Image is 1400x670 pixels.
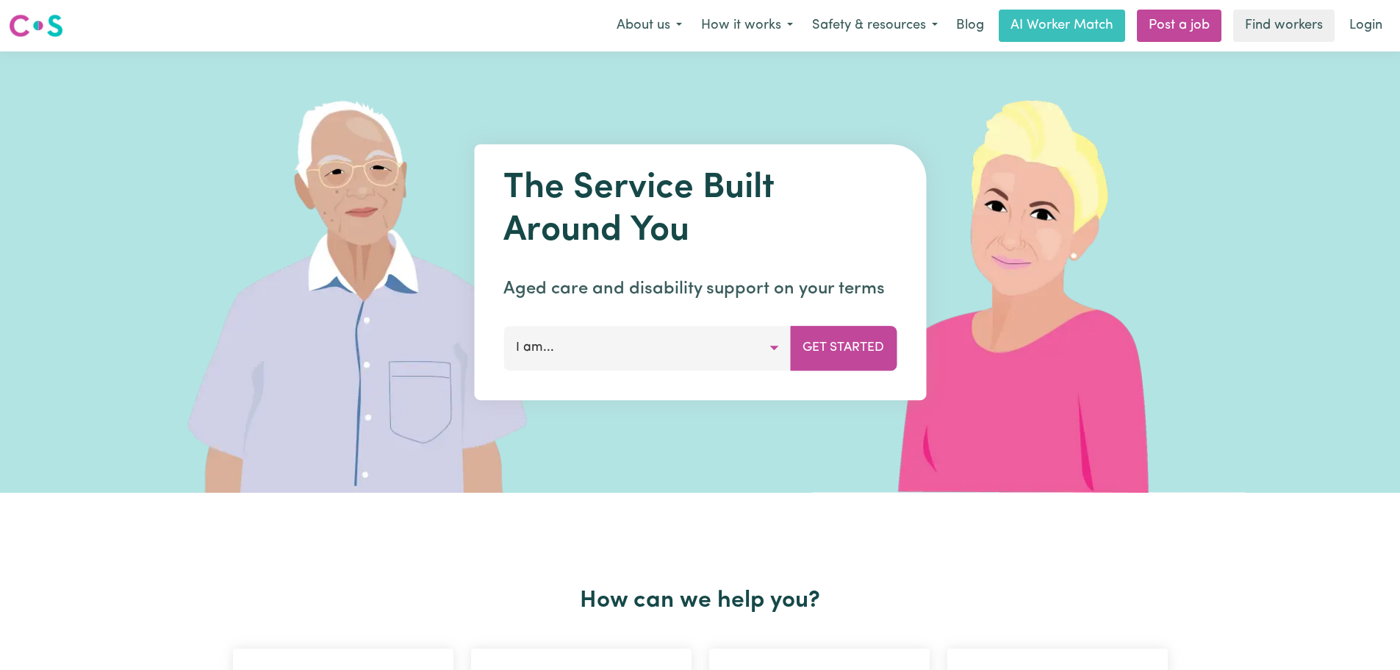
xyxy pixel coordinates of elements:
a: AI Worker Match [999,10,1125,42]
button: About us [607,10,692,41]
h2: How can we help you? [224,587,1177,615]
h1: The Service Built Around You [503,168,897,252]
a: Careseekers logo [9,9,63,43]
button: Safety & resources [803,10,947,41]
button: Get Started [790,326,897,370]
button: I am... [503,326,791,370]
img: Careseekers logo [9,13,63,39]
a: Login [1340,10,1391,42]
a: Post a job [1137,10,1221,42]
button: How it works [692,10,803,41]
a: Blog [947,10,993,42]
p: Aged care and disability support on your terms [503,276,897,302]
a: Find workers [1233,10,1335,42]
